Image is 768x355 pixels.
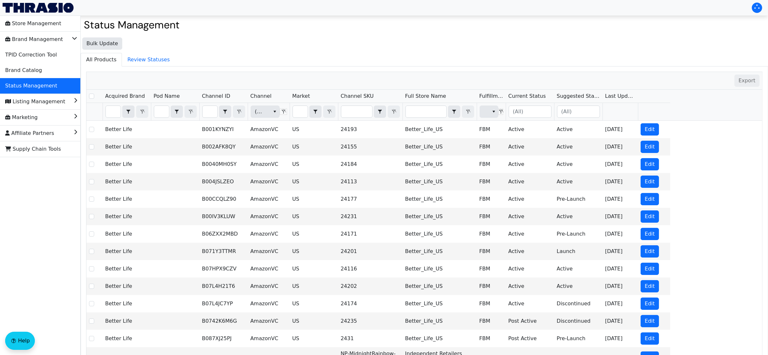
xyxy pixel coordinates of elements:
[103,208,151,225] td: Better Life
[103,190,151,208] td: Better Life
[3,3,74,13] img: Thrasio Logo
[199,278,248,295] td: B07L4H21T6
[248,330,290,347] td: AmazonVC
[403,173,477,190] td: Better_Life_US
[405,92,446,100] span: Full Store Name
[5,112,38,123] span: Marketing
[554,190,603,208] td: Pre-Launch
[248,225,290,243] td: AmazonVC
[338,121,403,138] td: 24193
[103,225,151,243] td: Better Life
[103,156,151,173] td: Better Life
[89,284,94,289] input: Select Row
[477,260,506,278] td: FBM
[171,106,183,118] span: Choose Operator
[641,280,659,292] button: Edit
[645,230,655,238] span: Edit
[5,332,35,350] button: Help floatingactionbutton
[338,225,403,243] td: 24171
[310,106,321,117] button: select
[89,301,94,306] input: Select Row
[338,295,403,312] td: 24174
[554,295,603,312] td: Discontinued
[603,295,638,312] td: [DATE]
[603,138,638,156] td: [DATE]
[645,300,655,308] span: Edit
[506,225,554,243] td: Active
[477,330,506,347] td: FBM
[199,190,248,208] td: B00CCQLZ90
[290,173,338,190] td: US
[290,121,338,138] td: US
[477,208,506,225] td: FBM
[89,266,94,271] input: Select Row
[89,231,94,237] input: Select Row
[199,295,248,312] td: B07L4JC7YP
[403,190,477,208] td: Better_Life_US
[477,295,506,312] td: FBM
[5,81,57,91] span: Status Management
[641,245,659,258] button: Edit
[248,156,290,173] td: AmazonVC
[290,260,338,278] td: US
[248,103,290,121] th: Filter
[89,179,94,184] input: Select Row
[477,103,506,121] th: Filter
[199,260,248,278] td: B07HPX9CZV
[734,75,760,87] button: Export
[403,260,477,278] td: Better_Life_US
[248,312,290,330] td: AmazonVC
[406,106,446,117] input: Filter
[477,225,506,243] td: FBM
[248,295,290,312] td: AmazonVC
[248,138,290,156] td: AmazonVC
[506,173,554,190] td: Active
[645,160,655,168] span: Edit
[248,243,290,260] td: AmazonVC
[554,103,603,121] th: Filter
[122,106,135,118] span: Choose Operator
[477,121,506,138] td: FBM
[103,138,151,156] td: Better Life
[506,260,554,278] td: Active
[154,92,180,100] span: Pod Name
[270,106,279,117] button: select
[219,106,231,117] button: select
[89,127,94,132] input: Select Row
[479,92,503,100] span: Fulfillment
[151,103,199,121] th: Filter
[506,330,554,347] td: Post Active
[603,190,638,208] td: [DATE]
[603,121,638,138] td: [DATE]
[403,312,477,330] td: Better_Life_US
[477,243,506,260] td: FBM
[82,37,122,50] button: Bulk Update
[5,128,54,138] span: Affiliate Partners
[89,319,94,324] input: Select Row
[605,92,635,100] span: Last Update
[506,243,554,260] td: Active
[290,243,338,260] td: US
[641,193,659,205] button: Edit
[645,213,655,220] span: Edit
[290,208,338,225] td: US
[554,330,603,347] td: Pre-Launch
[645,248,655,255] span: Edit
[506,121,554,138] td: Active
[338,103,403,121] th: Filter
[477,278,506,295] td: FBM
[554,260,603,278] td: Active
[105,92,145,100] span: Acquired Brand
[103,312,151,330] td: Better Life
[199,312,248,330] td: B0742K6M6G
[554,312,603,330] td: Discontinued
[290,312,338,330] td: US
[645,178,655,186] span: Edit
[106,106,121,117] input: Filter
[290,103,338,121] th: Filter
[557,92,600,100] span: Suggested Status
[506,312,554,330] td: Post Active
[103,295,151,312] td: Better Life
[645,143,655,151] span: Edit
[248,278,290,295] td: AmazonVC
